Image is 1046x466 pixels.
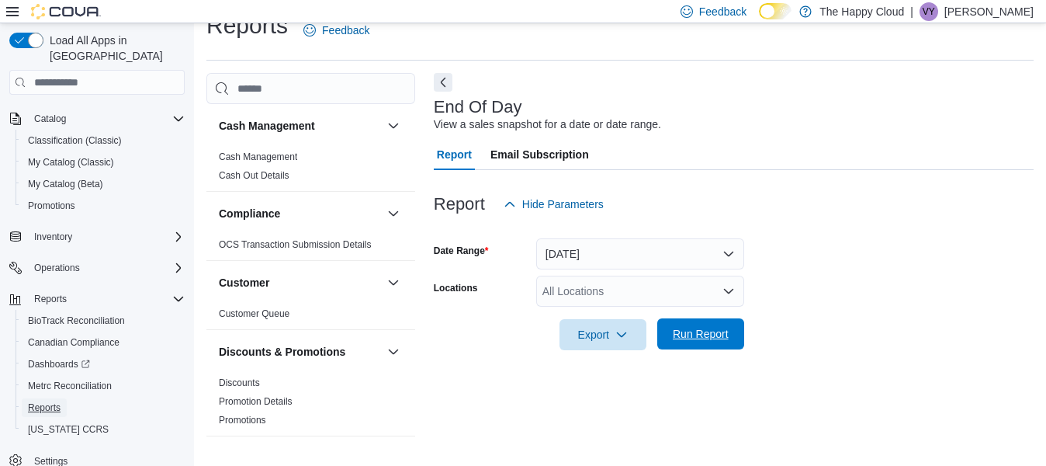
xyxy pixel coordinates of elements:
button: Canadian Compliance [16,332,191,353]
span: BioTrack Reconciliation [22,311,185,330]
h3: Discounts & Promotions [219,344,345,360]
button: Inventory [3,226,191,248]
button: Metrc Reconciliation [16,375,191,397]
span: Promotion Details [219,395,293,408]
div: Discounts & Promotions [206,374,415,436]
span: Catalog [34,113,66,125]
span: Discounts [219,377,260,389]
button: My Catalog (Beta) [16,173,191,195]
a: Dashboards [16,353,191,375]
h3: End Of Day [434,98,522,116]
div: View a sales snapshot for a date or date range. [434,116,661,133]
span: Dark Mode [759,19,760,20]
button: Promotions [16,195,191,217]
span: Operations [28,259,185,277]
a: Cash Management [219,151,297,162]
span: Operations [34,262,80,274]
span: BioTrack Reconciliation [28,315,125,327]
a: Canadian Compliance [22,333,126,352]
button: Next [434,73,452,92]
a: Customer Queue [219,308,289,319]
button: Cash Management [219,118,381,134]
button: Customer [219,275,381,290]
span: Load All Apps in [GEOGRAPHIC_DATA] [43,33,185,64]
span: My Catalog (Classic) [28,156,114,169]
span: Cash Out Details [219,169,289,182]
span: Email Subscription [490,139,589,170]
button: Catalog [3,108,191,130]
a: Feedback [297,15,376,46]
span: Inventory [34,231,72,243]
span: Canadian Compliance [28,336,119,349]
label: Date Range [434,245,489,257]
span: My Catalog (Beta) [22,175,185,193]
h3: Compliance [219,206,280,221]
span: [US_STATE] CCRS [28,423,109,436]
img: Cova [31,4,101,19]
button: Inventory [28,228,78,246]
button: Reports [16,397,191,419]
span: Dashboards [22,355,185,374]
span: Metrc Reconciliation [22,377,185,395]
span: Export [569,319,637,350]
button: Catalog [28,110,72,128]
span: My Catalog (Classic) [22,153,185,172]
input: Dark Mode [759,3,791,19]
a: My Catalog (Classic) [22,153,120,172]
button: Compliance [219,206,381,221]
button: Finance [219,450,381,466]
h1: Reports [206,10,288,41]
span: OCS Transaction Submission Details [219,238,372,251]
button: Reports [3,288,191,310]
span: Reports [34,293,67,305]
a: Cash Out Details [219,170,289,181]
span: Promotions [22,196,185,215]
a: OCS Transaction Submission Details [219,239,372,250]
span: Reports [22,398,185,417]
h3: Finance [219,450,260,466]
h3: Cash Management [219,118,315,134]
button: Operations [3,257,191,279]
button: Hide Parameters [497,189,610,220]
span: Inventory [28,228,185,246]
span: VY [923,2,935,21]
span: Metrc Reconciliation [28,380,112,392]
button: Operations [28,259,86,277]
button: Reports [28,290,73,308]
div: Compliance [206,235,415,260]
a: Metrc Reconciliation [22,377,118,395]
a: Classification (Classic) [22,131,128,150]
a: Promotions [22,196,81,215]
span: Classification (Classic) [22,131,185,150]
a: BioTrack Reconciliation [22,311,131,330]
span: Catalog [28,110,185,128]
a: Reports [22,398,67,417]
span: Promotions [28,200,75,212]
button: Cash Management [384,116,403,135]
button: My Catalog (Classic) [16,151,191,173]
span: Canadian Compliance [22,333,185,352]
div: Vivian Yattaw [920,2,938,21]
button: Open list of options [722,285,735,297]
button: [DATE] [536,238,744,270]
span: Run Report [673,326,729,342]
a: Promotions [219,415,266,426]
button: Discounts & Promotions [384,343,403,361]
p: | [910,2,913,21]
span: Reports [28,402,61,414]
label: Locations [434,282,478,294]
span: Feedback [699,4,746,19]
span: Customer Queue [219,308,289,320]
span: Washington CCRS [22,420,185,439]
a: Promotion Details [219,396,293,407]
a: [US_STATE] CCRS [22,420,115,439]
span: Classification (Classic) [28,134,122,147]
div: Customer [206,304,415,329]
button: Classification (Classic) [16,130,191,151]
button: Run Report [657,318,744,349]
span: Cash Management [219,151,297,163]
button: [US_STATE] CCRS [16,419,191,440]
button: Compliance [384,204,403,223]
p: [PERSON_NAME] [944,2,1034,21]
a: My Catalog (Beta) [22,175,109,193]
